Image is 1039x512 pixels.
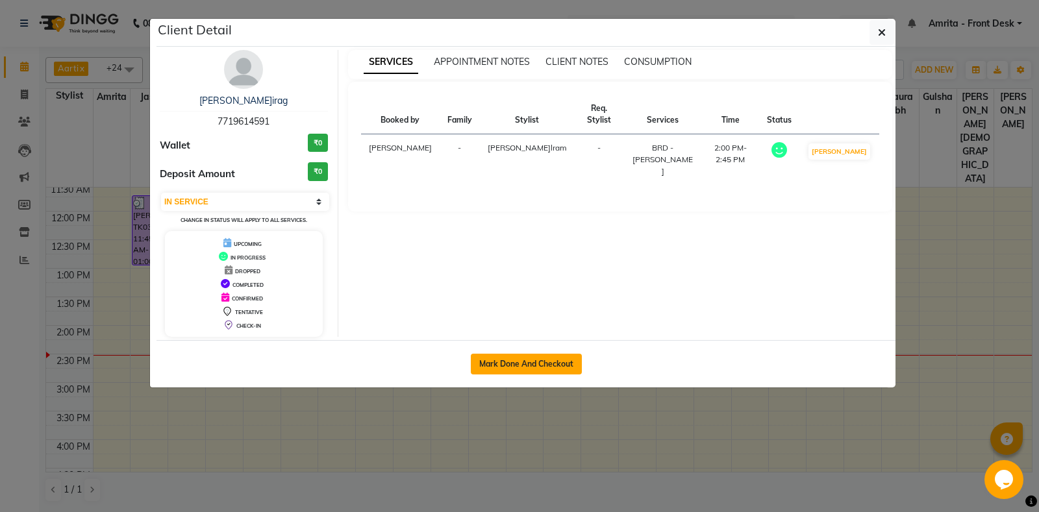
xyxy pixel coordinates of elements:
[624,95,702,134] th: Services
[440,134,480,186] td: -
[308,134,328,152] h3: ₹0
[218,116,269,127] span: 7719614591
[231,254,266,261] span: IN PROGRESS
[624,56,692,67] span: CONSUMPTION
[232,295,263,302] span: CONFIRMED
[235,268,260,274] span: DROPPED
[759,95,799,134] th: Status
[545,56,608,67] span: CLIENT NOTES
[235,309,263,315] span: TENTATIVE
[434,56,530,67] span: APPOINTMENT NOTES
[364,51,418,74] span: SERVICES
[308,162,328,181] h3: ₹0
[575,95,624,134] th: Req. Stylist
[480,95,575,134] th: Stylist
[471,354,582,374] button: Mark Done And Checkout
[361,95,440,134] th: Booked by
[361,134,440,186] td: [PERSON_NAME]
[702,134,759,186] td: 2:00 PM-2:45 PM
[984,460,1026,499] iframe: chat widget
[632,142,694,177] div: BRD - [PERSON_NAME]
[181,217,307,223] small: Change in status will apply to all services.
[234,241,262,247] span: UPCOMING
[808,143,870,160] button: [PERSON_NAME]
[224,50,263,89] img: avatar
[199,95,288,106] a: [PERSON_NAME]irag
[575,134,624,186] td: -
[702,95,759,134] th: Time
[160,138,190,153] span: Wallet
[440,95,480,134] th: Family
[158,20,232,40] h5: Client Detail
[160,167,235,182] span: Deposit Amount
[488,143,567,152] span: [PERSON_NAME]lram
[236,323,261,329] span: CHECK-IN
[232,282,264,288] span: COMPLETED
